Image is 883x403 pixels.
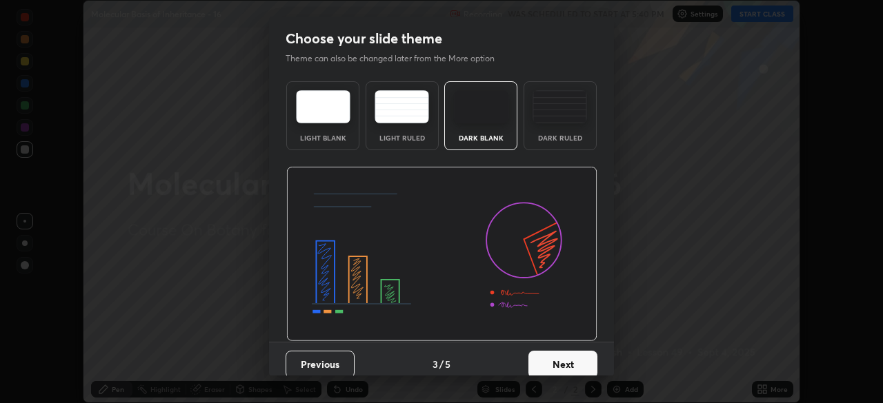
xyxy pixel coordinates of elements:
div: Dark Ruled [533,134,588,141]
p: Theme can also be changed later from the More option [286,52,509,65]
img: darkTheme.f0cc69e5.svg [454,90,508,123]
h4: / [439,357,444,371]
div: Light Ruled [375,134,430,141]
div: Light Blank [295,134,350,141]
img: lightTheme.e5ed3b09.svg [296,90,350,123]
h4: 5 [445,357,450,371]
button: Next [528,351,597,378]
div: Dark Blank [453,134,508,141]
img: lightRuledTheme.5fabf969.svg [375,90,429,123]
h4: 3 [433,357,438,371]
img: darkThemeBanner.d06ce4a2.svg [286,167,597,342]
h2: Choose your slide theme [286,30,442,48]
img: darkRuledTheme.de295e13.svg [533,90,587,123]
button: Previous [286,351,355,378]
